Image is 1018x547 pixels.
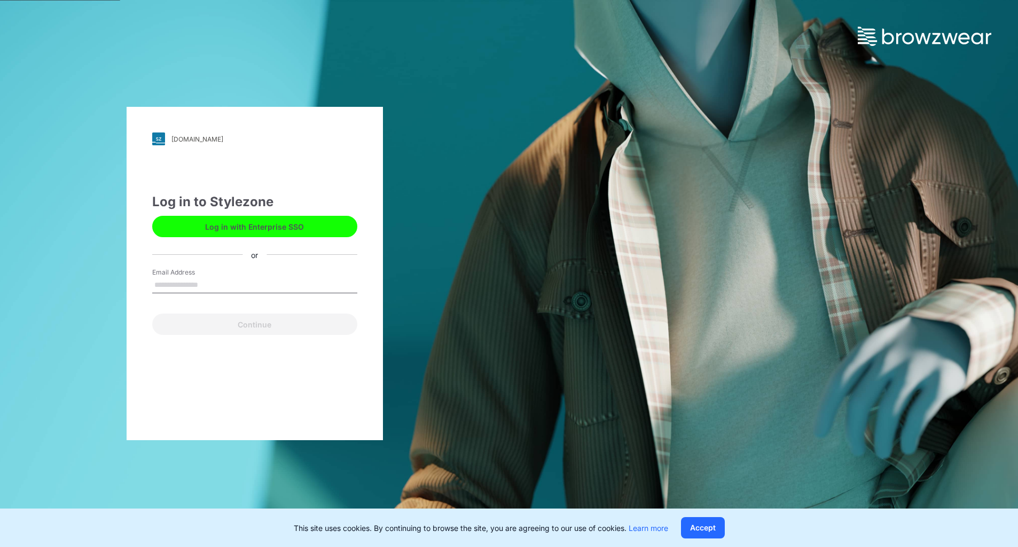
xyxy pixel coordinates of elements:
a: Learn more [629,523,668,533]
button: Accept [681,517,725,538]
img: svg+xml;base64,PHN2ZyB3aWR0aD0iMjgiIGhlaWdodD0iMjgiIHZpZXdCb3g9IjAgMCAyOCAyOCIgZmlsbD0ibm9uZSIgeG... [152,132,165,145]
div: [DOMAIN_NAME] [171,135,223,143]
p: This site uses cookies. By continuing to browse the site, you are agreeing to our use of cookies. [294,522,668,534]
label: Email Address [152,268,227,277]
button: Log in with Enterprise SSO [152,216,357,237]
div: or [242,249,267,260]
img: browzwear-logo.73288ffb.svg [858,27,991,46]
div: Log in to Stylezone [152,192,357,212]
a: [DOMAIN_NAME] [152,132,357,145]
